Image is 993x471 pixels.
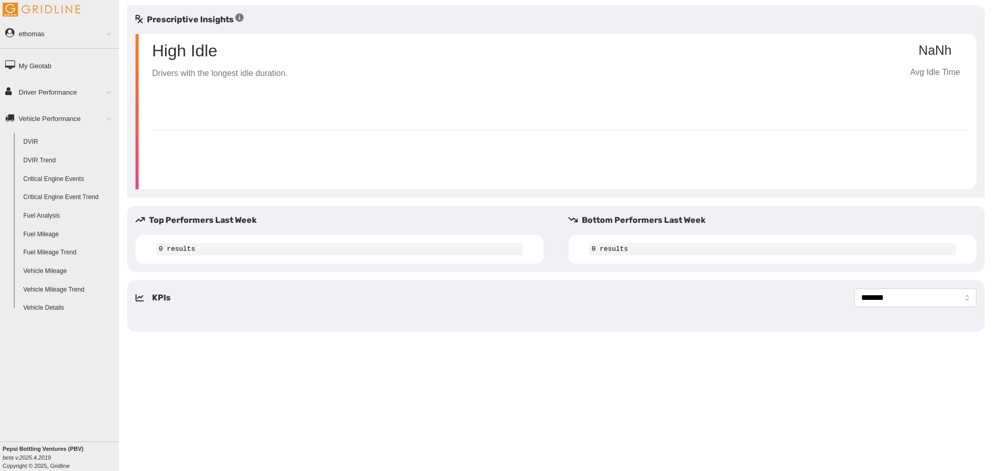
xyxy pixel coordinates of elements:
[136,214,552,226] h5: Top Performers Last Week
[19,299,119,317] a: Vehicle Details
[152,292,171,304] h5: KPIs
[19,281,119,299] a: Vehicle Mileage Trend
[3,3,80,17] img: Gridline
[19,207,119,225] a: Fuel Analysis
[3,454,51,461] i: beta v.2025.4.2019
[152,67,288,80] p: Drivers with the longest idle duration.
[19,151,119,170] a: DVIR Trend
[19,188,119,207] a: Critical Engine Event Trend
[902,66,968,79] p: Avg Idle Time
[568,214,985,226] h5: Bottom Performers Last Week
[19,170,119,189] a: Critical Engine Events
[19,225,119,244] a: Fuel Mileage
[152,42,288,59] p: High Idle
[19,262,119,281] a: Vehicle Mileage
[19,244,119,262] a: Fuel Mileage Trend
[589,243,956,255] code: 0 results
[3,446,83,452] b: Pepsi Bottling Ventures (PBV)
[136,13,244,26] h5: Prescriptive Insights
[156,243,523,255] code: 0 results
[3,445,119,470] div: Copyright © 2025, Gridline
[902,43,968,58] p: NaNh
[19,133,119,151] a: DVIR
